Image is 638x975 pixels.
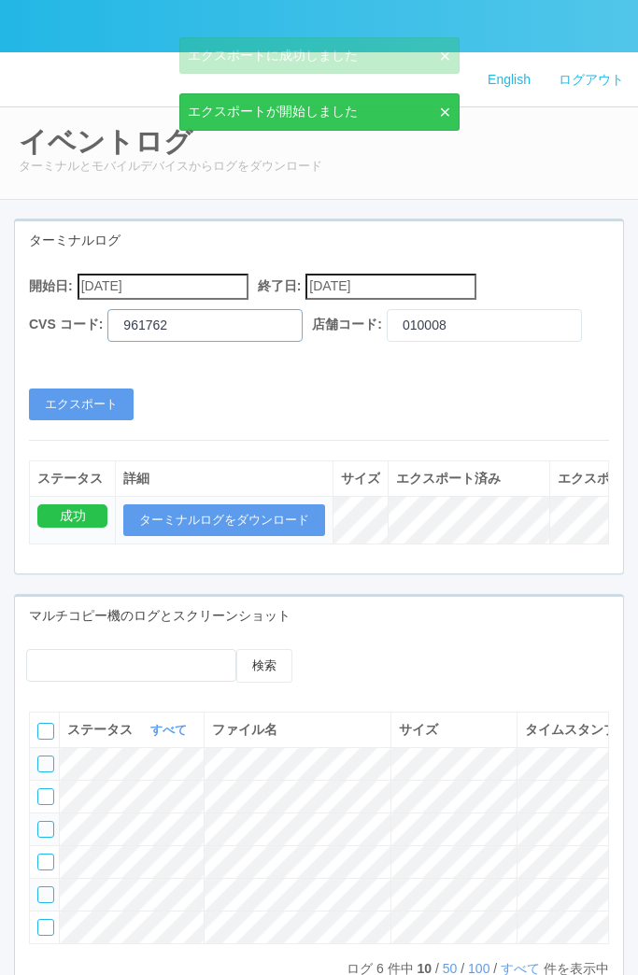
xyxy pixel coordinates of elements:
a: ログアウト [545,61,638,99]
a: すべて [150,723,191,737]
span: サイズ [399,722,438,737]
span: ファイル名 [212,722,277,737]
label: 開始日: [29,276,73,296]
p: ターミナルとモバイルデバイスからログをダウンロード [19,157,619,176]
a: × [430,46,450,65]
button: ターミナルログをダウンロード [123,504,325,536]
button: 検索 [236,649,292,683]
div: エクスポートに成功しました [179,37,460,74]
h2: イベントログ [19,126,619,157]
div: ターミナルログ [15,221,623,260]
div: サイズ [341,469,380,488]
label: 終了日: [258,276,302,296]
div: エクスポート済み [396,469,542,488]
button: すべて [146,721,196,740]
span: タイムスタンプ [525,722,617,737]
div: ステータス [37,469,107,488]
a: × [430,102,450,121]
div: 詳細 [123,469,325,488]
div: マルチコピー機のログとスクリーンショット [15,597,623,635]
a: English [474,61,545,99]
div: エクスポートが開始しました [179,93,460,130]
button: エクスポート [29,389,134,420]
label: CVS コード: [29,315,103,334]
div: 成功 [37,504,107,528]
span: ステータス [67,720,137,740]
label: 店舗コード: [312,315,382,334]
